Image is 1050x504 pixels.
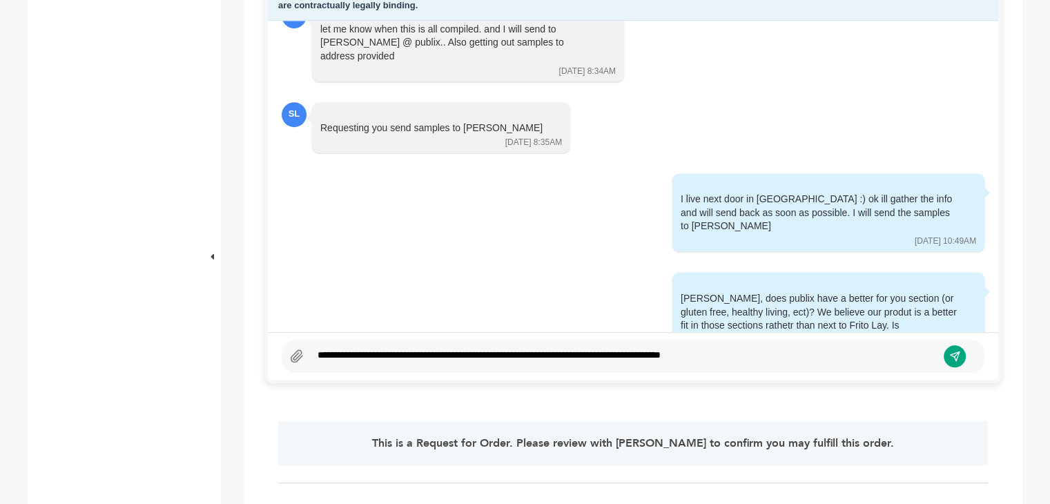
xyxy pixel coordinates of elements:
div: [DATE] 8:34AM [559,66,616,77]
div: Requesting you send samples to [PERSON_NAME] [320,122,543,135]
div: SL [282,102,307,127]
div: I live next door in [GEOGRAPHIC_DATA] :) ok ill gather the info and will send back as soon as pos... [681,193,957,233]
p: This is a Request for Order. Please review with [PERSON_NAME] to confirm you may fulfill this order. [307,435,960,452]
div: let me know when this is all compiled. and I will send to [PERSON_NAME] @ publix.. Also getting o... [320,23,596,64]
div: [PERSON_NAME], does publix have a better for you section (or gluten free, healthy living, ect)? W... [681,291,957,359]
div: [DATE] 10:49AM [915,235,976,247]
div: [DATE] 8:35AM [505,137,562,148]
